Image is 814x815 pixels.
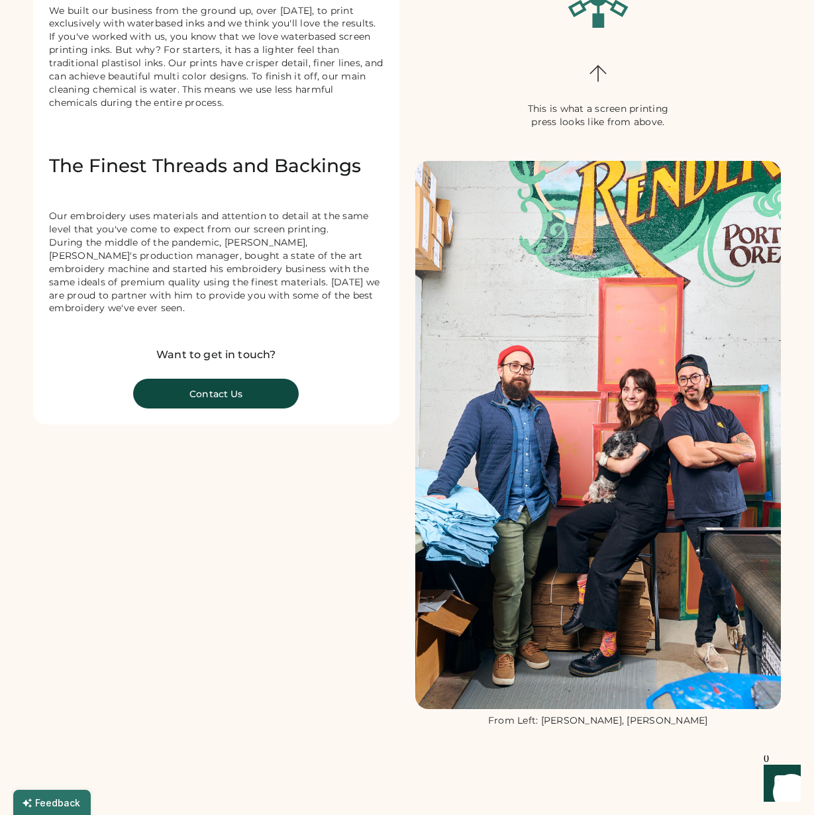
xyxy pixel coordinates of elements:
[133,379,299,408] button: Contact Us
[49,5,383,123] div: We built our business from the ground up, over [DATE], to print exclusively with waterbased inks ...
[49,154,383,178] div: The Finest Threads and Backings
[415,161,782,710] img: Web-Rendered_Retouched-114.jpeg
[49,210,383,315] div: Our embroidery uses materials and attention to detail at the same level that you've come to expec...
[133,347,299,363] div: Want to get in touch?
[515,103,681,129] div: This is what a screen printing press looks like from above.
[488,714,708,728] div: From Left: [PERSON_NAME], [PERSON_NAME]
[751,755,808,812] iframe: Front Chat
